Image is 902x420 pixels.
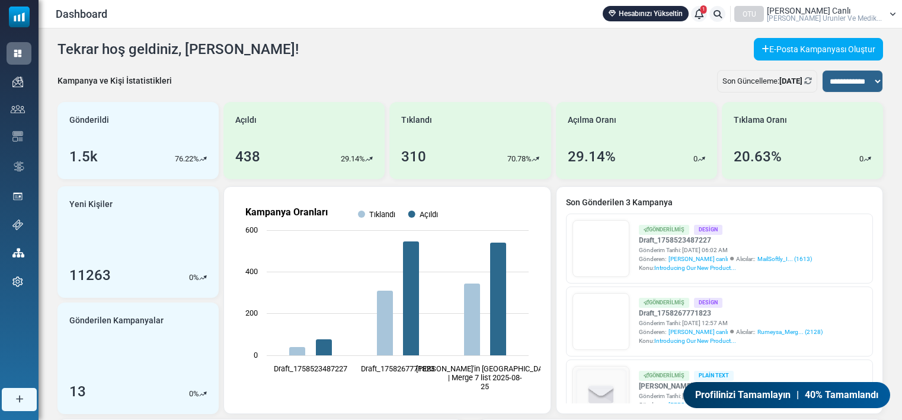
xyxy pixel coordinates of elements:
[401,146,426,167] div: 310
[57,186,219,298] a: Yeni Kişiler 11263 0%
[734,146,782,167] div: 20.63%
[639,327,823,336] div: Gönderen: Alıcılar::
[701,5,707,14] span: 1
[417,364,554,391] text: [PERSON_NAME]'in [GEOGRAPHIC_DATA] | Merge 7 list 2025-08- 25
[654,338,736,344] span: Introducing Our New Product...
[234,196,540,404] svg: Kampanya Oranları
[693,388,791,402] span: Profilinizi Tamamlayın
[69,314,164,327] span: Gönderilen Kampanyalar
[779,77,802,85] b: [DATE]
[189,272,207,284] div: %
[639,308,823,319] a: Draft_1758267771823
[11,105,25,113] img: contacts-icon.svg
[189,388,207,400] div: %
[189,272,193,284] p: 0
[639,235,812,246] a: Draft_1758523487227
[57,41,299,58] h4: Tekrar hoş geldiniz, [PERSON_NAME]!
[566,196,873,209] a: Son Gönderilen 3 Kampanya
[12,131,23,142] img: email-templates-icon.svg
[734,6,764,22] div: OTU
[274,364,347,373] text: Draft_1758523487227
[639,371,689,381] div: Gönderilmiş
[639,381,824,392] a: [PERSON_NAME]'in [GEOGRAPHIC_DATA] | ...
[69,198,113,211] span: Yeni Kişiler
[235,146,260,167] div: 438
[767,15,882,22] span: [PERSON_NAME] Urunler Ve Medik...
[694,371,734,381] div: Plain Text
[639,254,812,263] div: Gönderen: Alıcılar::
[717,70,817,93] div: Son Güncelleme:
[639,263,812,272] div: Konu:
[69,146,98,167] div: 1.5k
[603,6,689,21] a: Hesabınızı Yükseltin
[682,382,892,409] a: Profilinizi Tamamlayın | 40% Tamamlandı
[420,210,438,219] text: Açıldı
[639,392,824,400] div: Gönderim Tarihi: [DATE] 07:26 AM
[859,153,863,165] p: 0
[361,364,434,373] text: Draft_1758267771823
[12,160,25,173] img: workflow.svg
[805,388,880,402] span: 40% Tamamlandı
[639,225,689,235] div: Gönderilmiş
[668,254,728,263] span: [PERSON_NAME] canlı
[568,146,616,167] div: 29.14%
[175,153,199,165] p: 76.22%
[691,6,707,22] a: 1
[254,351,258,359] text: 0
[507,153,532,165] p: 70.78%
[639,246,812,254] div: Gönderim Tarihi: [DATE] 06:02 AM
[757,254,812,263] a: MailSoftly_I... (1613)
[235,114,257,126] span: Açıldı
[568,114,616,126] span: Açılma Oranı
[9,7,30,27] img: mailsoftly_icon_blue_white.svg
[639,319,823,327] div: Gönderim Tarihi: [DATE] 12:57 AM
[804,77,812,85] a: Refresh Stats
[639,298,689,308] div: Gönderilmiş
[245,308,258,317] text: 200
[12,276,23,287] img: settings-icon.svg
[693,153,698,165] p: 0
[797,388,799,402] span: |
[668,400,728,409] span: [PERSON_NAME] canlı
[401,114,432,126] span: Tıklandı
[12,48,23,59] img: dashboard-icon-active.svg
[245,267,258,276] text: 400
[754,38,883,61] a: E-Posta Kampanyası Oluştur
[12,77,23,87] img: campaigns-icon.png
[767,7,850,15] span: [PERSON_NAME] Canlı
[757,327,823,336] a: Rumeysa_Merg... (2128)
[12,219,23,230] img: support-icon.svg
[12,191,23,202] img: landing_pages.svg
[734,6,896,22] a: OTU [PERSON_NAME] Canlı [PERSON_NAME] Urunler Ve Medik...
[57,75,172,87] div: Kampanya ve Kişi İstatistikleri
[69,381,86,402] div: 13
[369,210,395,219] text: Tıklandı
[694,225,722,235] div: Design
[654,265,736,271] span: Introducing Our New Product...
[734,114,787,126] span: Tıklama Oranı
[668,327,728,336] span: [PERSON_NAME] canlı
[639,400,824,409] div: Gönderen: Alıcılar::
[56,6,107,22] span: Dashboard
[694,298,722,308] div: Design
[245,225,258,234] text: 600
[69,265,111,286] div: 11263
[69,114,109,126] span: Gönderildi
[639,336,823,345] div: Konu:
[341,153,365,165] p: 29.14%
[245,206,328,218] text: Kampanya Oranları
[189,388,193,400] p: 0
